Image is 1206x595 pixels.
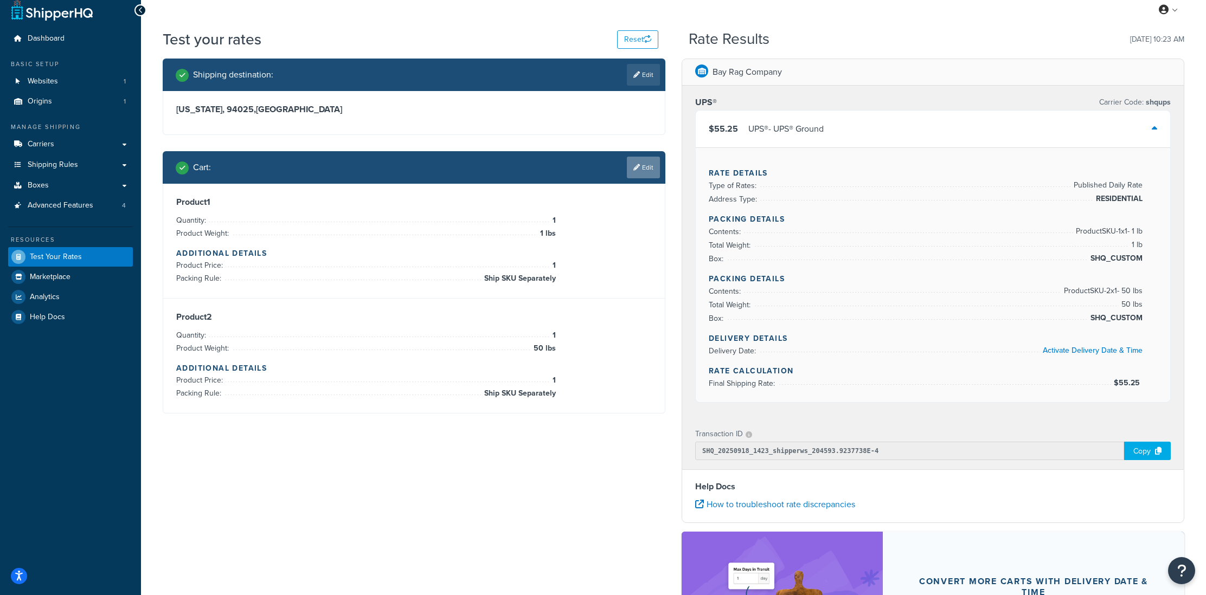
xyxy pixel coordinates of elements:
[1088,252,1143,265] span: SHQ_CUSTOM
[8,196,133,216] a: Advanced Features4
[176,228,232,239] span: Product Weight:
[689,31,769,48] h2: Rate Results
[176,197,652,208] h3: Product 1
[709,299,753,311] span: Total Weight:
[30,293,60,302] span: Analytics
[709,378,778,389] span: Final Shipping Rate:
[627,157,660,178] a: Edit
[8,60,133,69] div: Basic Setup
[28,34,65,43] span: Dashboard
[176,329,209,341] span: Quantity:
[176,363,652,374] h4: Additional Details
[1073,225,1143,238] span: Product SKU-1 x 1 - 1 lb
[30,253,82,262] span: Test Your Rates
[8,155,133,175] a: Shipping Rules
[30,273,70,282] span: Marketplace
[1130,32,1184,47] p: [DATE] 10:23 AM
[176,312,652,322] h3: Product 2
[28,140,54,149] span: Carriers
[550,214,556,227] span: 1
[1061,284,1143,297] span: Product SKU-2 x 1 - 50 lbs
[193,163,211,172] h2: Cart :
[1124,442,1171,460] div: Copy
[8,29,133,49] a: Dashboard
[176,374,226,386] span: Product Price:
[709,253,726,264] span: Box:
[709,365,1157,377] h4: Rate Calculation
[550,259,556,272] span: 1
[8,134,133,154] a: Carriers
[28,160,78,170] span: Shipping Rules
[124,97,126,106] span: 1
[8,72,133,92] li: Websites
[1144,96,1171,108] span: shqups
[713,64,782,80] p: Bay Rag Company
[1114,377,1143,389] span: $55.25
[709,240,753,251] span: Total Weight:
[124,77,126,86] span: 1
[176,104,652,115] h3: [US_STATE], 94025 , [GEOGRAPHIC_DATA]
[28,201,93,210] span: Advanced Features
[8,307,133,327] a: Help Docs
[482,387,556,400] span: Ship SKU Separately
[163,29,261,50] h1: Test your rates
[1071,179,1143,192] span: Published Daily Rate
[1129,238,1143,251] span: 1 lb
[176,260,226,271] span: Product Price:
[193,70,273,80] h2: Shipping destination :
[176,215,209,226] span: Quantity:
[1099,95,1171,110] p: Carrier Code:
[1093,192,1143,205] span: RESIDENTIAL
[8,196,133,216] li: Advanced Features
[8,92,133,112] a: Origins1
[482,272,556,285] span: Ship SKU Separately
[8,72,133,92] a: Websites1
[748,121,824,137] div: UPS® - UPS® Ground
[537,227,556,240] span: 1 lbs
[8,287,133,307] a: Analytics
[709,313,726,324] span: Box:
[8,267,133,287] a: Marketplace
[709,345,759,357] span: Delivery Date:
[709,122,738,135] span: $55.25
[709,273,1157,284] h4: Packing Details
[176,273,224,284] span: Packing Rule:
[1119,298,1143,311] span: 50 lbs
[122,201,126,210] span: 4
[709,180,759,191] span: Type of Rates:
[30,313,65,322] span: Help Docs
[695,480,1171,493] h4: Help Docs
[709,226,743,237] span: Contents:
[176,387,224,399] span: Packing Rule:
[8,122,133,132] div: Manage Shipping
[709,333,1157,344] h4: Delivery Details
[695,426,743,442] p: Transaction ID
[1088,312,1143,325] span: SHQ_CUSTOM
[8,247,133,267] a: Test Your Rates
[531,342,556,355] span: 50 lbs
[550,374,556,387] span: 1
[695,498,855,510] a: How to troubleshoot rate discrepancies
[617,30,658,49] button: Reset
[8,176,133,196] a: Boxes
[550,329,556,342] span: 1
[695,97,717,108] h3: UPS®
[28,181,49,190] span: Boxes
[176,342,232,354] span: Product Weight:
[627,64,660,86] a: Edit
[709,214,1157,225] h4: Packing Details
[709,286,743,297] span: Contents:
[176,248,652,259] h4: Additional Details
[28,97,52,106] span: Origins
[1168,557,1195,584] button: Open Resource Center
[28,77,58,86] span: Websites
[8,235,133,244] div: Resources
